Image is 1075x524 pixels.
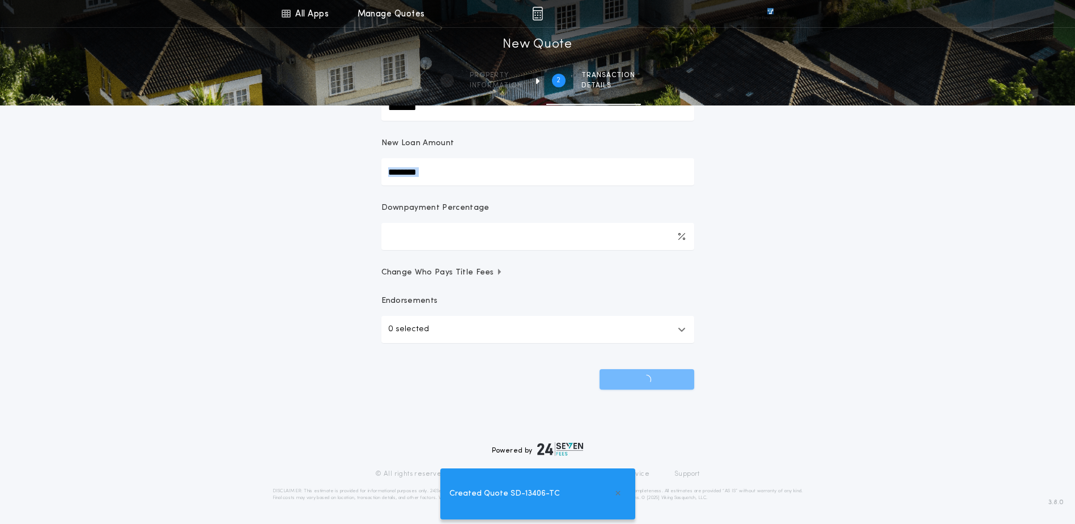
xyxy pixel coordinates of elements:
button: Change Who Pays Title Fees [381,267,694,278]
p: New Loan Amount [381,138,454,149]
p: 0 selected [388,323,429,336]
span: Change Who Pays Title Fees [381,267,503,278]
img: img [532,7,543,20]
img: logo [537,442,584,456]
span: information [470,81,522,90]
span: Property [470,71,522,80]
div: Powered by [492,442,584,456]
input: New Loan Amount [381,158,694,185]
h2: 2 [556,76,560,85]
p: Endorsements [381,295,694,307]
input: Downpayment Percentage [381,223,694,250]
h1: New Quote [503,36,572,54]
img: vs-icon [746,8,794,19]
span: details [581,81,635,90]
span: Created Quote SD-13406-TC [449,488,560,500]
input: Sale Price [381,94,694,121]
p: Downpayment Percentage [381,202,490,214]
span: Transaction [581,71,635,80]
button: 0 selected [381,316,694,343]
